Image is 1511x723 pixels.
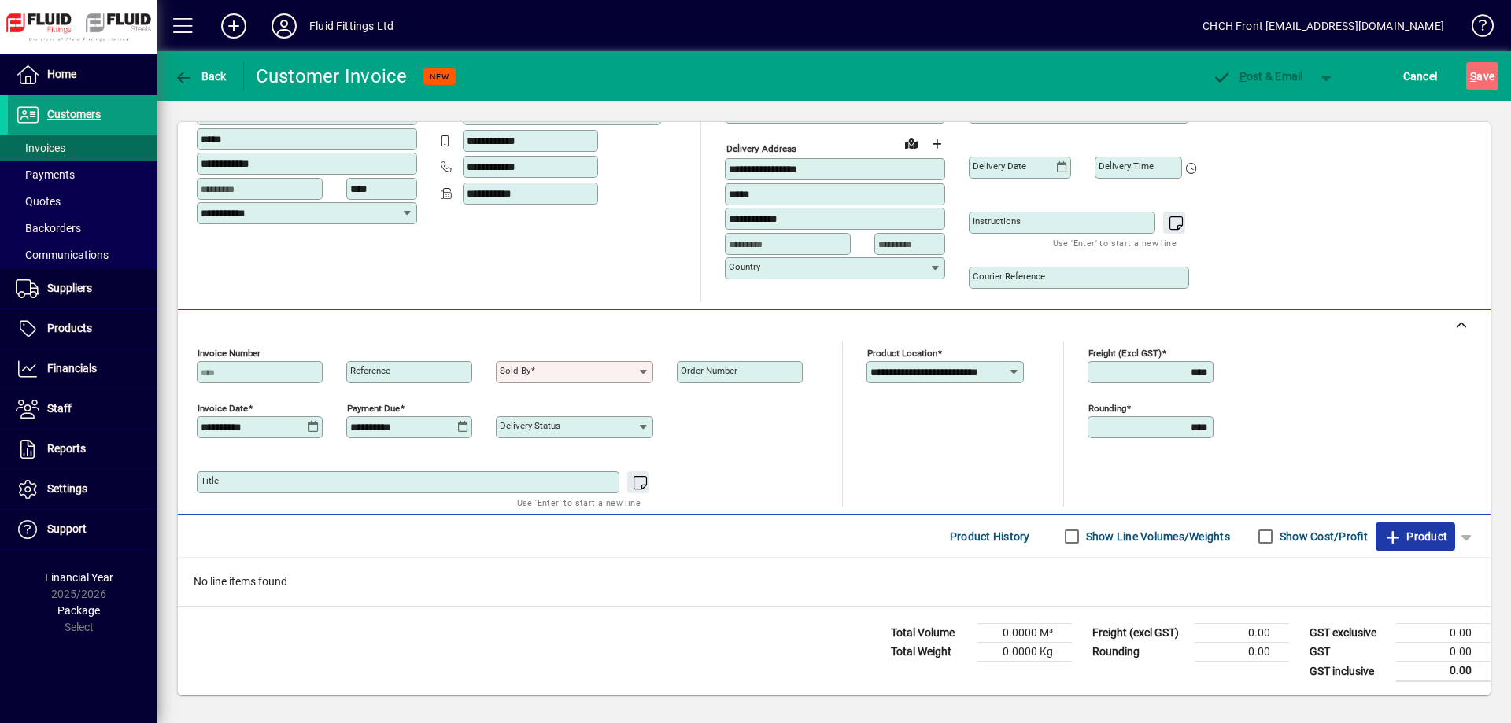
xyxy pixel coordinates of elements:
[198,403,248,414] mat-label: Invoice date
[1470,70,1476,83] span: S
[1396,662,1491,681] td: 0.00
[47,68,76,80] span: Home
[8,215,157,242] a: Backorders
[8,510,157,549] a: Support
[1203,13,1444,39] div: CHCH Front [EMAIL_ADDRESS][DOMAIN_NAME]
[8,309,157,349] a: Products
[174,70,227,83] span: Back
[1396,643,1491,662] td: 0.00
[729,261,760,272] mat-label: Country
[973,160,1026,172] mat-label: Delivery date
[8,430,157,469] a: Reports
[1302,624,1396,643] td: GST exclusive
[1084,643,1195,662] td: Rounding
[8,135,157,161] a: Invoices
[430,72,449,82] span: NEW
[8,242,157,268] a: Communications
[517,493,641,511] mat-hint: Use 'Enter' to start a new line
[1212,70,1303,83] span: ost & Email
[47,322,92,334] span: Products
[1399,62,1442,90] button: Cancel
[16,195,61,208] span: Quotes
[16,249,109,261] span: Communications
[883,624,977,643] td: Total Volume
[256,64,408,89] div: Customer Invoice
[1204,62,1311,90] button: Post & Email
[209,12,259,40] button: Add
[16,142,65,154] span: Invoices
[16,168,75,181] span: Payments
[1099,160,1154,172] mat-label: Delivery time
[350,365,390,376] mat-label: Reference
[1088,348,1162,359] mat-label: Freight (excl GST)
[157,62,244,90] app-page-header-button: Back
[178,558,1491,606] div: No line items found
[500,420,560,431] mat-label: Delivery status
[1053,234,1177,252] mat-hint: Use 'Enter' to start a new line
[883,643,977,662] td: Total Weight
[973,271,1045,282] mat-label: Courier Reference
[977,643,1072,662] td: 0.0000 Kg
[259,12,309,40] button: Profile
[1302,643,1396,662] td: GST
[1396,624,1491,643] td: 0.00
[201,475,219,486] mat-label: Title
[899,131,924,156] a: View on map
[45,571,113,584] span: Financial Year
[47,108,101,120] span: Customers
[8,188,157,215] a: Quotes
[1376,522,1455,551] button: Product
[1302,662,1396,681] td: GST inclusive
[867,348,937,359] mat-label: Product location
[8,389,157,429] a: Staff
[950,524,1030,549] span: Product History
[681,365,737,376] mat-label: Order number
[1460,3,1491,54] a: Knowledge Base
[1195,624,1289,643] td: 0.00
[8,349,157,389] a: Financials
[47,442,86,455] span: Reports
[1083,529,1230,544] label: Show Line Volumes/Weights
[8,470,157,509] a: Settings
[8,55,157,94] a: Home
[57,604,100,617] span: Package
[347,403,400,414] mat-label: Payment due
[1470,64,1494,89] span: ave
[1084,624,1195,643] td: Freight (excl GST)
[47,362,97,374] span: Financials
[1195,643,1289,662] td: 0.00
[1384,524,1447,549] span: Product
[1403,64,1438,89] span: Cancel
[8,269,157,308] a: Suppliers
[47,482,87,495] span: Settings
[1276,529,1368,544] label: Show Cost/Profit
[198,348,260,359] mat-label: Invoice number
[977,624,1072,643] td: 0.0000 M³
[47,522,87,535] span: Support
[16,222,81,234] span: Backorders
[973,216,1021,227] mat-label: Instructions
[1466,62,1498,90] button: Save
[47,402,72,415] span: Staff
[309,13,393,39] div: Fluid Fittings Ltd
[1088,403,1126,414] mat-label: Rounding
[8,161,157,188] a: Payments
[944,522,1036,551] button: Product History
[1239,70,1247,83] span: P
[924,131,949,157] button: Choose address
[500,365,530,376] mat-label: Sold by
[170,62,231,90] button: Back
[47,282,92,294] span: Suppliers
